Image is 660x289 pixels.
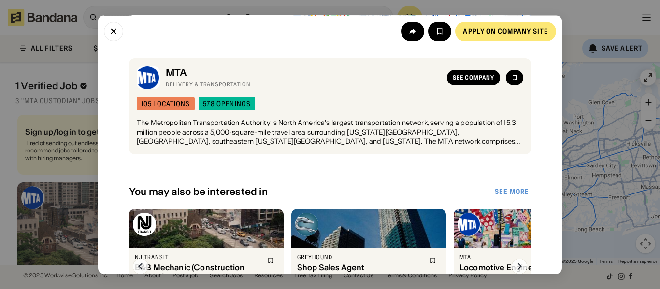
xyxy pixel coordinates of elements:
[295,213,318,236] img: Greyhound logo
[459,253,586,261] div: MTA
[297,253,424,261] div: Greyhound
[463,28,548,34] div: Apply on company site
[141,101,190,108] div: 105 locations
[135,263,261,281] div: B&B Mechanic (Construction Worker)
[133,259,148,274] img: Left Arrow
[495,188,529,195] div: See more
[137,119,523,147] div: The Metropolitan Transportation Authority is North America's largest transportation network, serv...
[133,213,156,236] img: NJ Transit logo
[203,101,251,108] div: 578 openings
[459,263,586,272] div: Locomotive Engineer
[135,253,261,261] div: NJ Transit
[458,213,481,236] img: MTA logo
[166,81,441,89] div: Delivery & Transportation
[137,67,160,90] img: MTA logo
[453,75,494,81] div: See company
[297,263,424,272] div: Shop Sales Agent
[104,21,123,41] button: Close
[166,68,441,79] div: MTA
[512,259,527,274] img: Right Arrow
[129,186,493,197] div: You may also be interested in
